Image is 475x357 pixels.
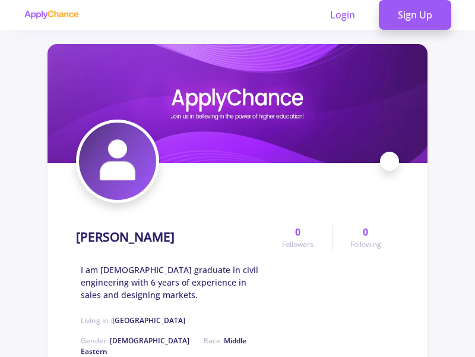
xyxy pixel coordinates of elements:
span: [GEOGRAPHIC_DATA] [112,315,185,325]
img: maziyar ahmadiavatar [79,123,156,200]
h1: [PERSON_NAME] [76,230,175,245]
span: [DEMOGRAPHIC_DATA] [110,336,189,346]
img: applychance logo text only [24,10,79,20]
span: Gender : [81,336,189,346]
a: 0Followers [264,225,331,250]
span: Middle Eastern [81,336,246,356]
span: 0 [295,225,300,239]
a: 0Following [332,225,399,250]
span: Followers [282,239,313,250]
span: 0 [363,225,368,239]
img: maziyar ahmadicover image [47,44,427,163]
span: Living in : [81,315,185,325]
span: Race : [81,336,246,356]
span: I am [DEMOGRAPHIC_DATA] graduate in civil engineering with 6 years of experience in sales and des... [81,264,264,301]
span: Following [350,239,381,250]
